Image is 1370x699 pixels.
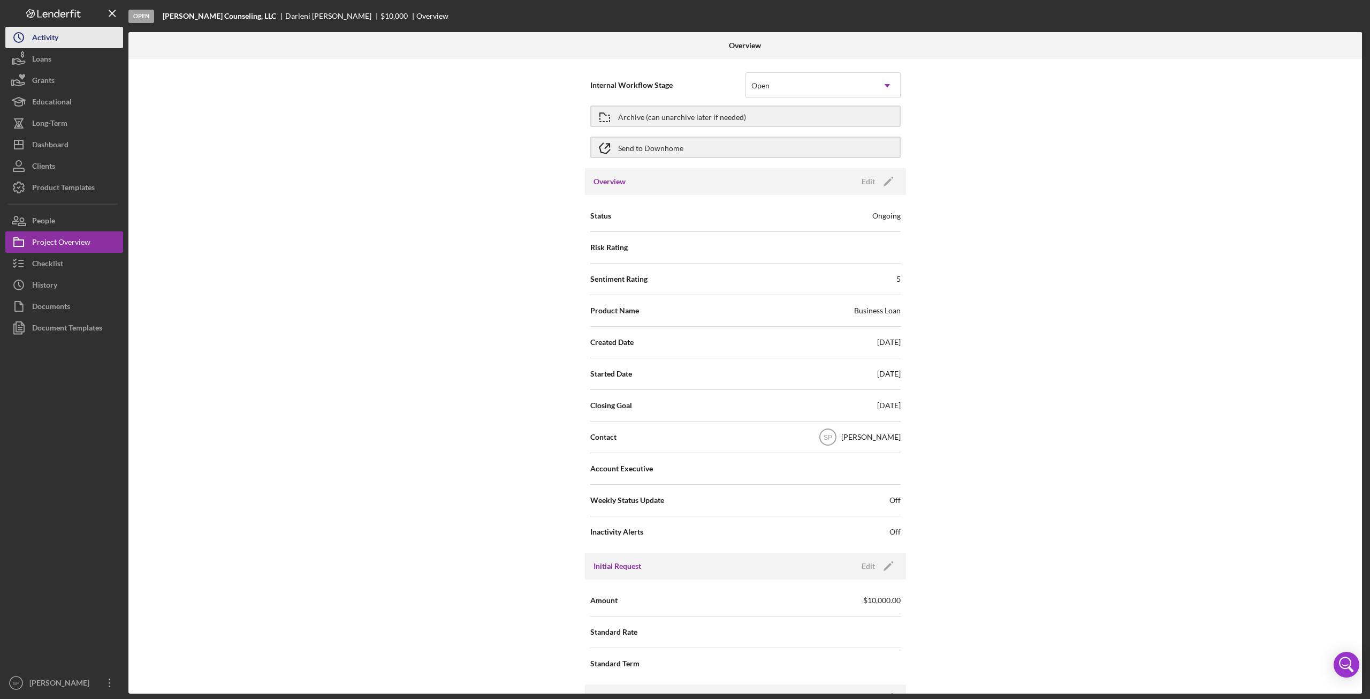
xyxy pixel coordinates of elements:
div: 5 [896,274,901,284]
div: Long-Term [32,112,67,137]
span: Account Executive [590,463,653,474]
div: Darleni [PERSON_NAME] [285,12,380,20]
span: Amount [590,595,618,606]
h3: Initial Request [593,561,641,572]
div: Project Overview [32,231,90,255]
div: Clients [32,155,55,179]
div: Product Templates [32,177,95,201]
div: Open [128,10,154,23]
b: Overview [729,41,761,50]
div: Educational [32,91,72,115]
span: Contact [590,432,616,442]
span: $10,000 [380,11,408,20]
span: Standard Term [590,658,640,669]
span: Off [889,527,901,537]
span: Weekly Status Update [590,495,664,506]
div: Overview [416,12,448,20]
button: Archive (can unarchive later if needed) [590,106,901,127]
button: History [5,274,123,296]
div: Open Intercom Messenger [1334,652,1359,678]
div: Edit [862,558,875,574]
div: Checklist [32,253,63,277]
div: Loans [32,48,51,72]
text: SP [13,680,20,686]
button: Product Templates [5,177,123,198]
button: Documents [5,296,123,317]
span: Started Date [590,369,632,379]
span: Internal Workflow Stage [590,80,745,91]
span: Inactivity Alerts [590,527,643,537]
button: Project Overview [5,231,123,253]
div: [DATE] [877,400,901,411]
button: Clients [5,155,123,177]
span: Risk Rating [590,242,628,253]
button: SP[PERSON_NAME] [5,672,123,694]
div: [DATE] [877,337,901,348]
button: Checklist [5,253,123,274]
div: [PERSON_NAME] [27,672,96,696]
div: Documents [32,296,70,320]
div: Ongoing [872,211,901,221]
button: Long-Term [5,112,123,134]
span: Standard Rate [590,627,637,637]
div: [PERSON_NAME] [841,432,901,442]
div: Document Templates [32,317,102,341]
div: Grants [32,70,55,94]
div: [DATE] [877,369,901,379]
button: Edit [855,174,897,190]
button: Send to Downhome [590,137,901,158]
span: Sentiment Rating [590,274,648,284]
div: Activity [32,27,58,51]
h3: Overview [593,176,626,187]
span: Closing Goal [590,400,632,411]
button: Edit [855,558,897,574]
div: Open [751,81,770,90]
span: Off [889,495,901,506]
text: SP [823,434,832,441]
button: Document Templates [5,317,123,339]
div: Archive (can unarchive later if needed) [618,107,746,126]
b: [PERSON_NAME] Counseling, LLC [163,12,276,20]
div: History [32,274,57,298]
span: Status [590,211,611,221]
button: Educational [5,91,123,112]
button: Dashboard [5,134,123,155]
div: People [32,210,55,234]
button: Activity [5,27,123,48]
div: Edit [862,174,875,190]
div: Business Loan [854,305,901,316]
span: Created Date [590,337,634,348]
button: People [5,210,123,231]
div: Send to Downhome [618,138,683,157]
span: Product Name [590,305,639,316]
button: Loans [5,48,123,70]
span: $10,000.00 [863,595,901,606]
button: Grants [5,70,123,91]
div: Dashboard [32,134,68,158]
